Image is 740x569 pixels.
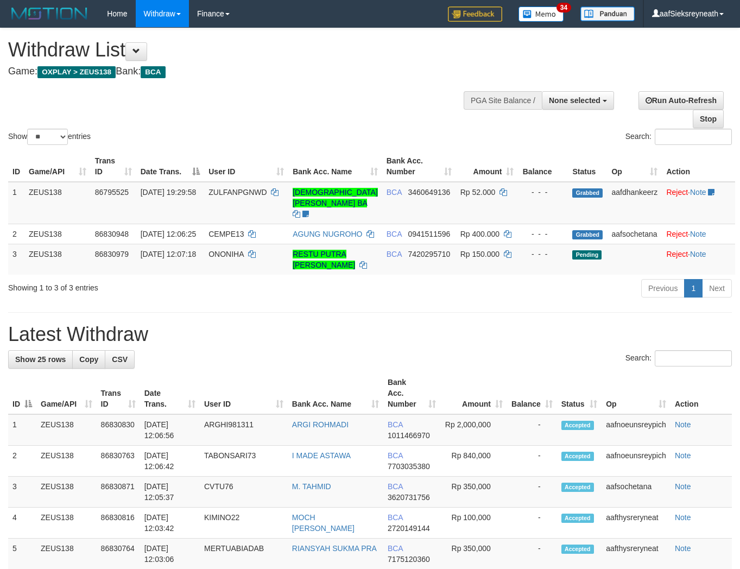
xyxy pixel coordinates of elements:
th: Game/API: activate to sort column ascending [36,372,97,414]
a: I MADE ASTAWA [292,451,351,460]
span: Show 25 rows [15,355,66,364]
span: Grabbed [572,188,603,198]
a: Note [690,250,706,258]
td: 1 [8,182,24,224]
td: aafsochetana [607,224,662,244]
a: Next [702,279,732,298]
a: Show 25 rows [8,350,73,369]
td: aafsochetana [602,477,671,508]
th: Trans ID: activate to sort column ascending [97,372,140,414]
td: 86830816 [97,508,140,539]
th: Status: activate to sort column ascending [557,372,602,414]
td: [DATE] 12:03:42 [140,508,200,539]
span: Copy 7175120360 to clipboard [388,555,430,564]
span: ONONIHA [208,250,244,258]
img: Button%20Memo.svg [518,7,564,22]
td: 4 [8,508,36,539]
a: Copy [72,350,105,369]
span: Copy 7420295710 to clipboard [408,250,450,258]
span: Grabbed [572,230,603,239]
td: Rp 100,000 [440,508,507,539]
th: Action [671,372,732,414]
td: ARGHI981311 [200,414,288,446]
th: User ID: activate to sort column ascending [200,372,288,414]
a: Note [675,451,691,460]
th: Date Trans.: activate to sort column descending [136,151,205,182]
a: 1 [684,279,703,298]
th: Bank Acc. Name: activate to sort column ascending [288,372,383,414]
th: Action [662,151,735,182]
a: Previous [641,279,685,298]
span: Copy 2720149144 to clipboard [388,524,430,533]
th: Trans ID: activate to sort column ascending [91,151,136,182]
td: - [507,477,557,508]
td: [DATE] 12:06:56 [140,414,200,446]
td: 1 [8,414,36,446]
label: Search: [625,350,732,366]
a: RESTU PUTRA [PERSON_NAME] [293,250,355,269]
td: 3 [8,477,36,508]
img: Feedback.jpg [448,7,502,22]
td: ZEUS138 [36,477,97,508]
td: CVTU76 [200,477,288,508]
th: Status [568,151,607,182]
th: Bank Acc. Name: activate to sort column ascending [288,151,382,182]
th: Bank Acc. Number: activate to sort column ascending [382,151,456,182]
a: Reject [666,230,688,238]
a: RIANSYAH SUKMA PRA [292,544,377,553]
a: Note [675,420,691,429]
td: Rp 840,000 [440,446,507,477]
td: TABONSARI73 [200,446,288,477]
span: BCA [388,420,403,429]
input: Search: [655,350,732,366]
span: BCA [387,250,402,258]
th: Date Trans.: activate to sort column ascending [140,372,200,414]
span: BCA [141,66,165,78]
td: 86830763 [97,446,140,477]
h1: Withdraw List [8,39,483,61]
span: Copy 7703035380 to clipboard [388,462,430,471]
td: 2 [8,224,24,244]
span: BCA [388,544,403,553]
input: Search: [655,129,732,145]
span: OXPLAY > ZEUS138 [37,66,116,78]
span: [DATE] 12:07:18 [141,250,196,258]
span: ZULFANPGNWD [208,188,267,197]
span: Rp 400.000 [460,230,499,238]
select: Showentries [27,129,68,145]
span: BCA [387,230,402,238]
th: Op: activate to sort column ascending [602,372,671,414]
th: Amount: activate to sort column ascending [456,151,518,182]
td: aafnoeunsreypich [602,446,671,477]
a: M. TAHMID [292,482,331,491]
span: 86830979 [95,250,129,258]
th: Bank Acc. Number: activate to sort column ascending [383,372,440,414]
span: None selected [549,96,600,105]
td: - [507,414,557,446]
span: Pending [572,250,602,260]
td: aafdhankeerz [607,182,662,224]
a: [DEMOGRAPHIC_DATA][PERSON_NAME] BA [293,188,378,207]
a: Note [690,188,706,197]
span: Accepted [561,452,594,461]
td: Rp 2,000,000 [440,414,507,446]
span: BCA [388,513,403,522]
td: Rp 350,000 [440,477,507,508]
a: Run Auto-Refresh [638,91,724,110]
td: [DATE] 12:06:42 [140,446,200,477]
a: Stop [693,110,724,128]
span: Copy 0941511596 to clipboard [408,230,450,238]
td: 86830871 [97,477,140,508]
span: Accepted [561,545,594,554]
span: CEMPE13 [208,230,244,238]
div: PGA Site Balance / [464,91,542,110]
td: ZEUS138 [36,446,97,477]
span: BCA [387,188,402,197]
label: Search: [625,129,732,145]
span: Rp 150.000 [460,250,499,258]
td: 2 [8,446,36,477]
a: Reject [666,188,688,197]
img: MOTION_logo.png [8,5,91,22]
th: User ID: activate to sort column ascending [204,151,288,182]
th: Amount: activate to sort column ascending [440,372,507,414]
